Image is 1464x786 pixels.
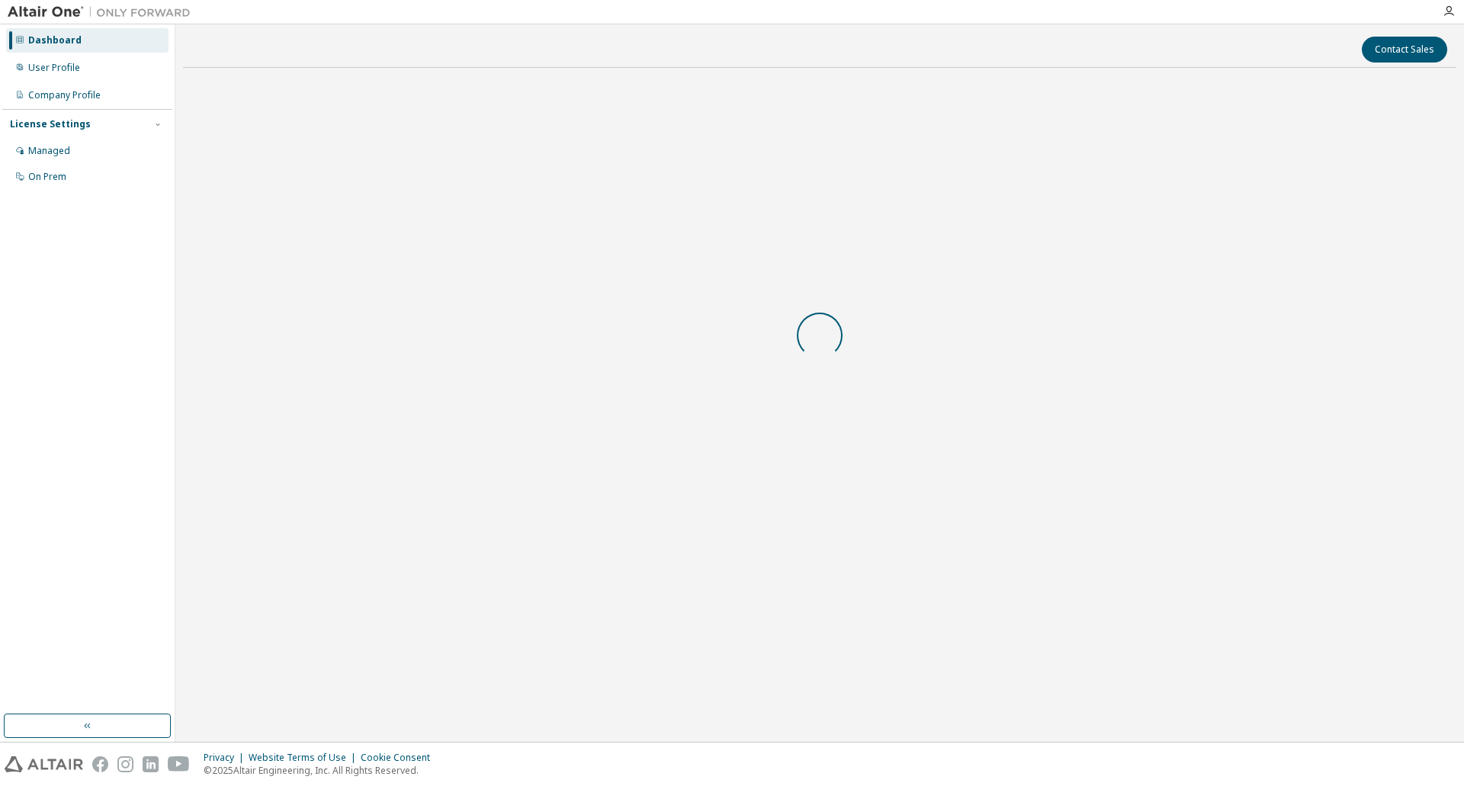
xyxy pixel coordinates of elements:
div: Website Terms of Use [249,752,361,764]
div: Cookie Consent [361,752,439,764]
div: On Prem [28,171,66,183]
img: linkedin.svg [143,756,159,772]
div: Privacy [204,752,249,764]
div: Managed [28,145,70,157]
div: License Settings [10,118,91,130]
img: altair_logo.svg [5,756,83,772]
img: youtube.svg [168,756,190,772]
p: © 2025 Altair Engineering, Inc. All Rights Reserved. [204,764,439,777]
div: User Profile [28,62,80,74]
button: Contact Sales [1362,37,1447,63]
img: Altair One [8,5,198,20]
img: facebook.svg [92,756,108,772]
div: Dashboard [28,34,82,47]
div: Company Profile [28,89,101,101]
img: instagram.svg [117,756,133,772]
